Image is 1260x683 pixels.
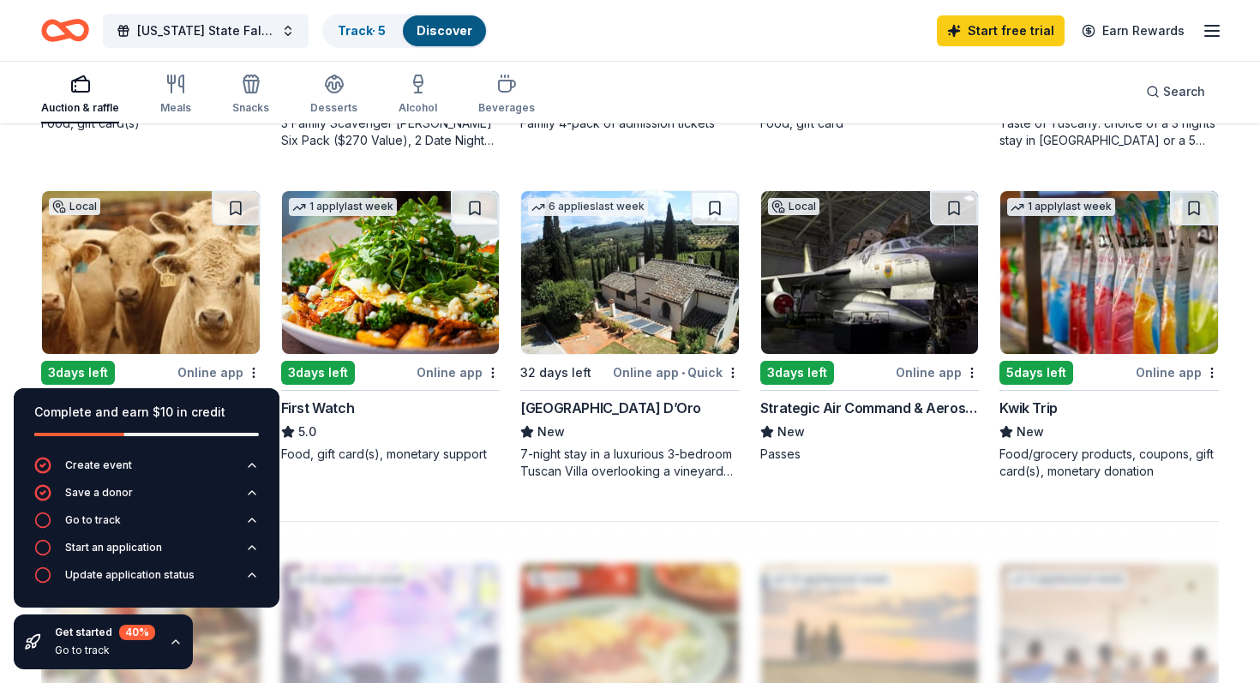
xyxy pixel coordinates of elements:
[1007,198,1115,216] div: 1 apply last week
[41,361,115,385] div: 3 days left
[119,625,155,640] div: 40 %
[34,566,259,594] button: Update application status
[41,101,119,115] div: Auction & raffle
[41,67,119,123] button: Auction & raffle
[34,484,259,512] button: Save a donor
[232,101,269,115] div: Snacks
[1071,15,1195,46] a: Earn Rewards
[65,513,121,527] div: Go to track
[65,458,132,472] div: Create event
[281,190,501,463] a: Image for First Watch1 applylast week3days leftOnline appFirst Watch5.0Food, gift card(s), moneta...
[521,191,739,354] img: Image for Villa Sogni D’Oro
[55,644,155,657] div: Go to track
[137,21,274,41] span: [US_STATE] State Fall Classic
[478,101,535,115] div: Beverages
[760,115,980,132] div: Food, gift card
[760,361,834,385] div: 3 days left
[322,14,488,48] button: Track· 5Discover
[310,101,357,115] div: Desserts
[281,446,501,463] div: Food, gift card(s), monetary support
[281,361,355,385] div: 3 days left
[65,568,195,582] div: Update application status
[777,422,805,442] span: New
[34,539,259,566] button: Start an application
[310,67,357,123] button: Desserts
[760,398,980,418] div: Strategic Air Command & Aerospace Museum
[65,486,133,500] div: Save a donor
[520,446,740,480] div: 7-night stay in a luxurious 3-bedroom Tuscan Villa overlooking a vineyard and the ancient walled ...
[999,361,1073,385] div: 5 days left
[417,362,500,383] div: Online app
[999,446,1219,480] div: Food/grocery products, coupons, gift card(s), monetary donation
[34,457,259,484] button: Create event
[760,446,980,463] div: Passes
[232,67,269,123] button: Snacks
[41,115,261,132] div: Food, gift card(s)
[282,191,500,354] img: Image for First Watch
[999,115,1219,149] div: Taste of Tuscany: choice of a 3 nights stay in [GEOGRAPHIC_DATA] or a 5 night stay in [GEOGRAPHIC...
[1163,81,1205,102] span: Search
[55,625,155,640] div: Get started
[1000,191,1218,354] img: Image for Kwik Trip
[338,23,386,38] a: Track· 5
[478,67,535,123] button: Beverages
[42,191,260,354] img: Image for Central Valley Ag
[768,198,819,215] div: Local
[681,366,685,380] span: •
[999,190,1219,480] a: Image for Kwik Trip1 applylast week5days leftOnline appKwik TripNewFood/grocery products, coupons...
[281,115,501,149] div: 3 Family Scavenger [PERSON_NAME] Six Pack ($270 Value), 2 Date Night Scavenger [PERSON_NAME] Two ...
[520,362,591,383] div: 32 days left
[1017,422,1044,442] span: New
[528,198,648,216] div: 6 applies last week
[760,190,980,463] a: Image for Strategic Air Command & Aerospace MuseumLocal3days leftOnline appStrategic Air Command ...
[399,101,437,115] div: Alcohol
[520,190,740,480] a: Image for Villa Sogni D’Oro6 applieslast week32 days leftOnline app•Quick[GEOGRAPHIC_DATA] D’OroN...
[34,402,259,422] div: Complete and earn $10 in credit
[399,67,437,123] button: Alcohol
[896,362,979,383] div: Online app
[34,512,259,539] button: Go to track
[281,398,355,418] div: First Watch
[289,198,397,216] div: 1 apply last week
[999,398,1057,418] div: Kwik Trip
[177,362,261,383] div: Online app
[761,191,979,354] img: Image for Strategic Air Command & Aerospace Museum
[520,115,740,132] div: Family 4-pack of admission tickets
[160,67,191,123] button: Meals
[298,422,316,442] span: 5.0
[537,422,565,442] span: New
[41,190,261,480] a: Image for Central Valley AgLocal3days leftOnline app[GEOGRAPHIC_DATA]NewMonetary, agricultural pr...
[65,541,162,554] div: Start an application
[613,362,740,383] div: Online app Quick
[417,23,472,38] a: Discover
[49,198,100,215] div: Local
[1132,75,1219,109] button: Search
[520,398,701,418] div: [GEOGRAPHIC_DATA] D’Oro
[103,14,309,48] button: [US_STATE] State Fall Classic
[160,101,191,115] div: Meals
[937,15,1065,46] a: Start free trial
[41,10,89,51] a: Home
[1136,362,1219,383] div: Online app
